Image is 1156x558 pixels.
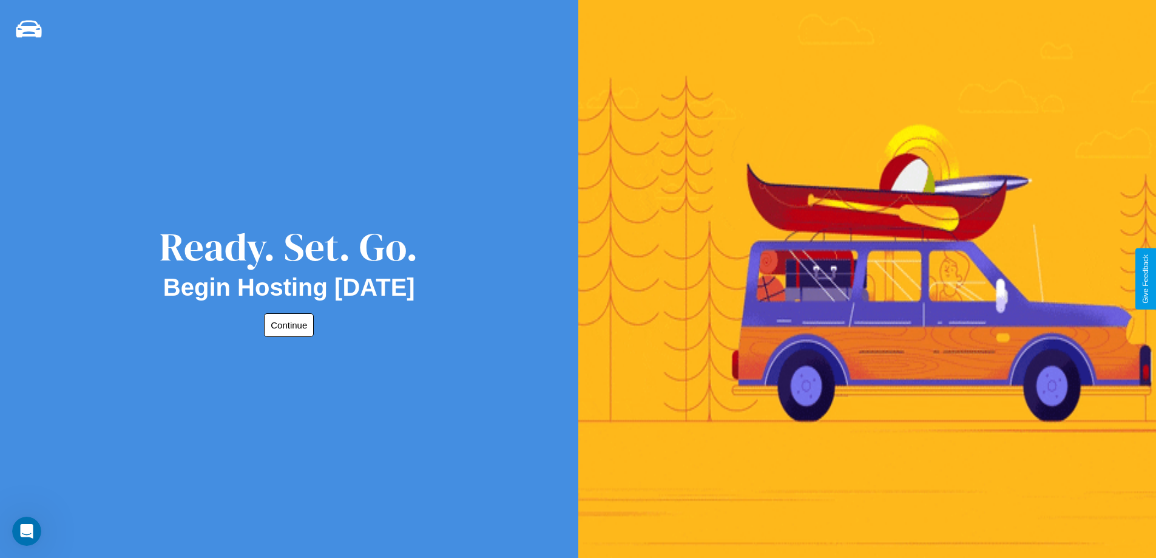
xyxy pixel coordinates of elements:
button: Continue [264,313,314,337]
div: Ready. Set. Go. [160,220,418,274]
h2: Begin Hosting [DATE] [163,274,415,301]
iframe: Intercom live chat [12,517,41,546]
div: Give Feedback [1141,254,1150,304]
